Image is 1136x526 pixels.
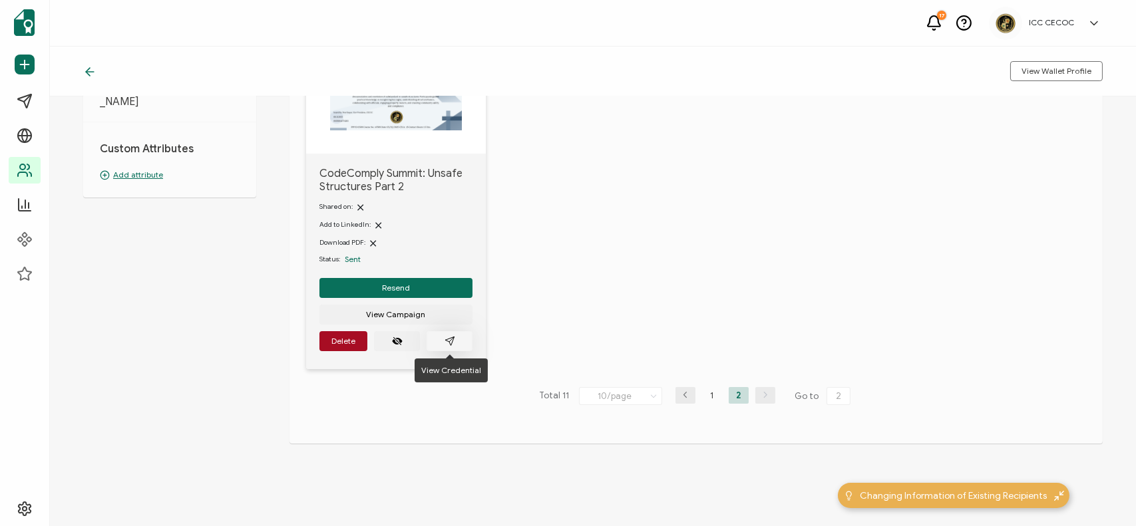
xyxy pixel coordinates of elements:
[579,387,662,405] input: Select
[1069,462,1136,526] iframe: Chat Widget
[319,238,365,247] span: Download PDF:
[319,202,353,211] span: Shared on:
[319,278,473,298] button: Resend
[415,358,488,382] div: View Credential
[1029,18,1074,27] h5: ICC CECOC
[367,311,426,319] span: View Campaign
[729,387,749,404] li: 2
[702,387,722,404] li: 1
[996,13,1016,33] img: 87846ae5-69ed-4ff3-9262-8e377dd013b4.png
[795,387,853,406] span: Go to
[382,284,410,292] span: Resend
[319,254,340,265] span: Status:
[331,337,355,345] span: Delete
[860,489,1047,503] span: Changing Information of Existing Recipients
[445,336,455,346] ion-icon: paper plane outline
[100,142,240,156] h1: Custom Attributes
[100,169,240,181] p: Add attribute
[14,9,35,36] img: sertifier-logomark-colored.svg
[539,387,569,406] span: Total 11
[319,167,473,194] span: CodeComply Summit: Unsafe Structures Part 2
[319,305,473,325] button: View Campaign
[1054,491,1064,501] img: minimize-icon.svg
[937,11,946,20] div: 17
[392,336,403,346] ion-icon: eye off
[319,331,367,351] button: Delete
[319,220,371,229] span: Add to LinkedIn:
[1010,61,1103,81] button: View Wallet Profile
[345,254,361,264] span: Sent
[1022,67,1091,75] span: View Wallet Profile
